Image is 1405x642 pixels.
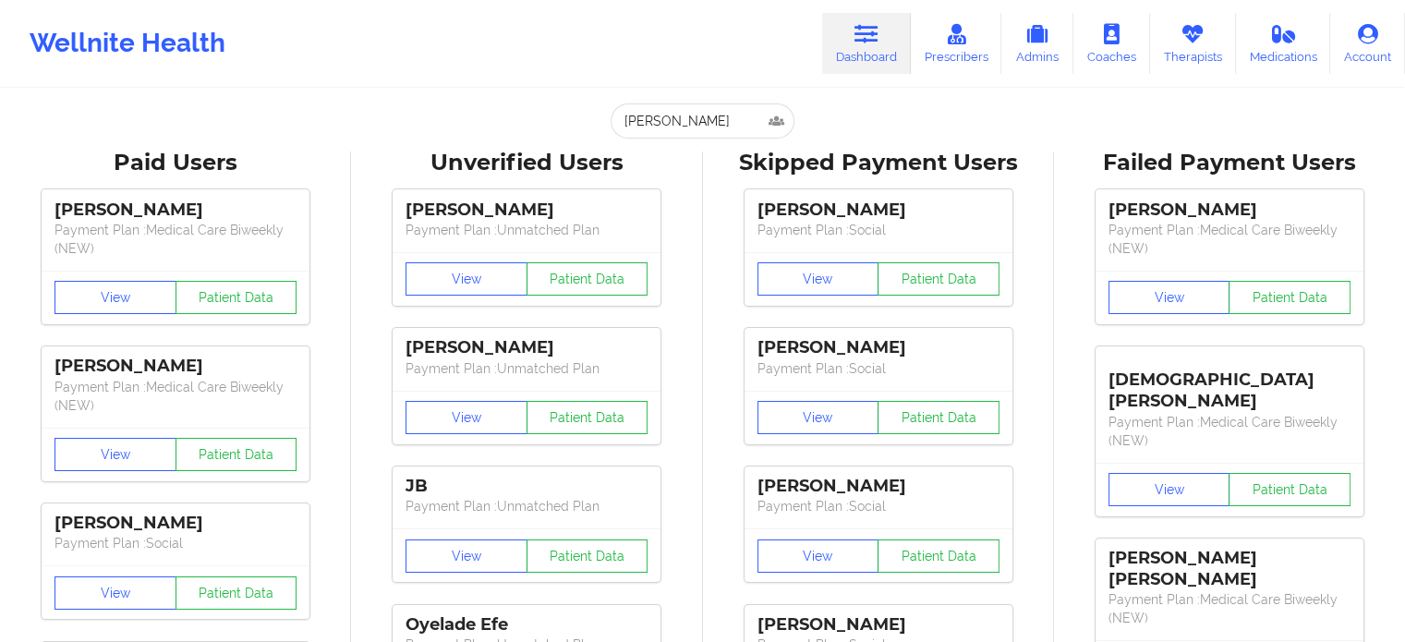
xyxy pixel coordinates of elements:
[822,13,911,74] a: Dashboard
[55,534,297,552] p: Payment Plan : Social
[364,149,689,177] div: Unverified Users
[757,476,999,497] div: [PERSON_NAME]
[55,221,297,258] p: Payment Plan : Medical Care Biweekly (NEW)
[757,401,879,434] button: View
[1108,281,1230,314] button: View
[55,513,297,534] div: [PERSON_NAME]
[406,200,648,221] div: [PERSON_NAME]
[1236,13,1331,74] a: Medications
[406,262,527,296] button: View
[55,356,297,377] div: [PERSON_NAME]
[527,401,648,434] button: Patient Data
[1001,13,1073,74] a: Admins
[716,149,1041,177] div: Skipped Payment Users
[911,13,1002,74] a: Prescribers
[757,614,999,636] div: [PERSON_NAME]
[55,576,176,610] button: View
[878,539,999,573] button: Patient Data
[1229,473,1350,506] button: Patient Data
[176,281,297,314] button: Patient Data
[1108,221,1350,258] p: Payment Plan : Medical Care Biweekly (NEW)
[1150,13,1236,74] a: Therapists
[1108,356,1350,412] div: [DEMOGRAPHIC_DATA][PERSON_NAME]
[878,401,999,434] button: Patient Data
[1108,473,1230,506] button: View
[1108,590,1350,627] p: Payment Plan : Medical Care Biweekly (NEW)
[406,221,648,239] p: Payment Plan : Unmatched Plan
[55,200,297,221] div: [PERSON_NAME]
[55,438,176,471] button: View
[757,262,879,296] button: View
[406,401,527,434] button: View
[1073,13,1150,74] a: Coaches
[55,378,297,415] p: Payment Plan : Medical Care Biweekly (NEW)
[406,359,648,378] p: Payment Plan : Unmatched Plan
[1330,13,1405,74] a: Account
[406,539,527,573] button: View
[1108,200,1350,221] div: [PERSON_NAME]
[1067,149,1392,177] div: Failed Payment Users
[1108,548,1350,590] div: [PERSON_NAME] [PERSON_NAME]
[406,614,648,636] div: Oyelade Efe
[406,337,648,358] div: [PERSON_NAME]
[527,262,648,296] button: Patient Data
[176,576,297,610] button: Patient Data
[757,497,999,515] p: Payment Plan : Social
[1229,281,1350,314] button: Patient Data
[527,539,648,573] button: Patient Data
[176,438,297,471] button: Patient Data
[757,359,999,378] p: Payment Plan : Social
[1108,413,1350,450] p: Payment Plan : Medical Care Biweekly (NEW)
[757,539,879,573] button: View
[13,149,338,177] div: Paid Users
[757,200,999,221] div: [PERSON_NAME]
[878,262,999,296] button: Patient Data
[55,281,176,314] button: View
[757,221,999,239] p: Payment Plan : Social
[757,337,999,358] div: [PERSON_NAME]
[406,476,648,497] div: JB
[406,497,648,515] p: Payment Plan : Unmatched Plan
